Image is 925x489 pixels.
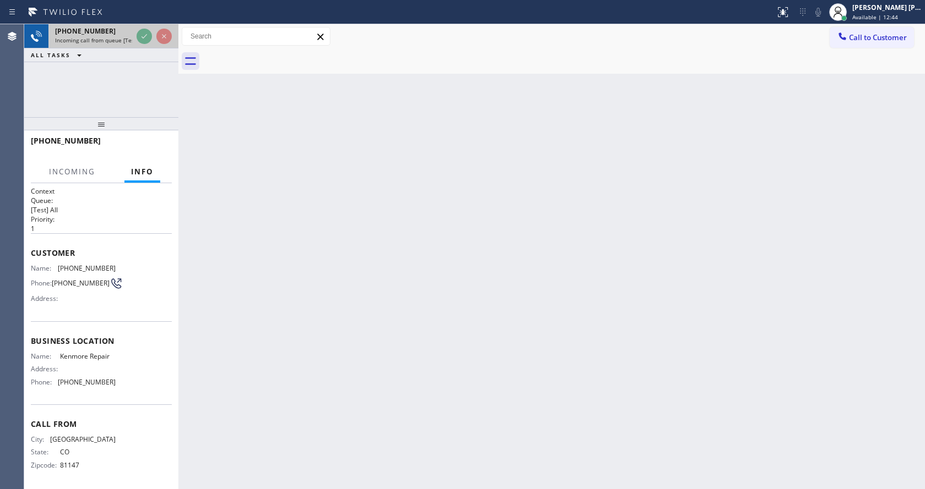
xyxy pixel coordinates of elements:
button: Accept [137,29,152,44]
span: [PHONE_NUMBER] [31,135,101,146]
span: [PHONE_NUMBER] [55,26,116,36]
input: Search [182,28,330,45]
h1: Context [31,186,172,196]
span: Name: [31,264,58,272]
span: Call to Customer [849,32,907,42]
h2: Queue: [31,196,172,205]
span: [GEOGRAPHIC_DATA] [50,435,116,443]
span: [PHONE_NUMBER] [58,264,116,272]
span: Info [131,167,154,177]
button: Incoming [42,161,102,183]
span: Available | 12:44 [852,13,898,21]
button: Mute [810,4,826,20]
p: 1 [31,224,172,233]
span: Kenmore Repair [60,352,115,360]
span: ALL TASKS [31,51,70,59]
span: Incoming [49,167,95,177]
span: [PHONE_NUMBER] [52,279,110,287]
span: [PHONE_NUMBER] [58,378,116,386]
button: ALL TASKS [24,48,92,62]
button: Reject [156,29,172,44]
button: Call to Customer [830,27,914,48]
button: Info [124,161,160,183]
span: Phone: [31,378,58,386]
div: [PERSON_NAME] [PERSON_NAME] [852,3,922,12]
span: CO [60,448,115,456]
span: Customer [31,248,172,258]
span: Phone: [31,279,52,287]
p: [Test] All [31,205,172,215]
span: City: [31,435,50,443]
span: Name: [31,352,60,360]
span: State: [31,448,60,456]
span: Business location [31,336,172,346]
span: Incoming call from queue [Test] All [55,36,146,44]
span: Call From [31,419,172,429]
span: 81147 [60,461,115,469]
h2: Priority: [31,215,172,224]
span: Address: [31,365,60,373]
span: Zipcode: [31,461,60,469]
span: Address: [31,294,60,303]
